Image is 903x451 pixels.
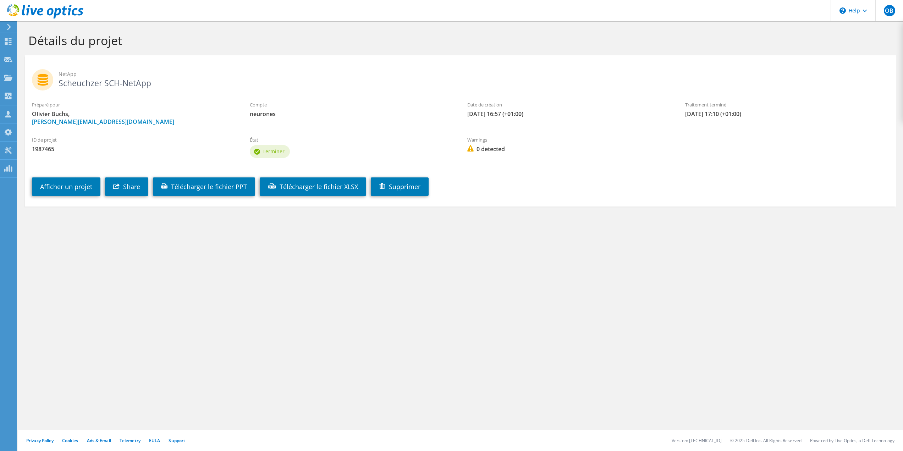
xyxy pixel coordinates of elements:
[250,136,453,143] label: État
[260,177,366,196] a: Télécharger le fichier XLSX
[672,438,722,444] li: Version: [TECHNICAL_ID]
[169,438,185,444] a: Support
[62,438,78,444] a: Cookies
[250,101,453,108] label: Compte
[839,7,846,14] svg: \n
[884,5,895,16] span: OB
[467,101,671,108] label: Date de création
[153,177,255,196] a: Télécharger le fichier PPT
[59,70,889,78] span: NetApp
[263,148,285,155] span: Terminer
[371,177,429,196] a: Supprimer
[685,101,889,108] label: Traitement terminé
[26,438,54,444] a: Privacy Policy
[730,438,802,444] li: © 2025 Dell Inc. All Rights Reserved
[32,136,236,143] label: ID de projet
[32,101,236,108] label: Préparé pour
[685,110,889,118] span: [DATE] 17:10 (+01:00)
[810,438,894,444] li: Powered by Live Optics, a Dell Technology
[467,110,671,118] span: [DATE] 16:57 (+01:00)
[250,110,453,118] span: neurones
[105,177,148,196] a: Share
[32,69,889,87] h2: Scheuchzer SCH-NetApp
[32,110,236,126] span: OIivier Buchs,
[28,33,889,48] h1: Détails du projet
[32,145,236,153] span: 1987465
[32,177,100,196] a: Afficher un projet
[467,145,671,153] span: 0 detected
[87,438,111,444] a: Ads & Email
[32,118,174,126] a: [PERSON_NAME][EMAIL_ADDRESS][DOMAIN_NAME]
[467,136,671,143] label: Warnings
[149,438,160,444] a: EULA
[120,438,141,444] a: Telemetry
